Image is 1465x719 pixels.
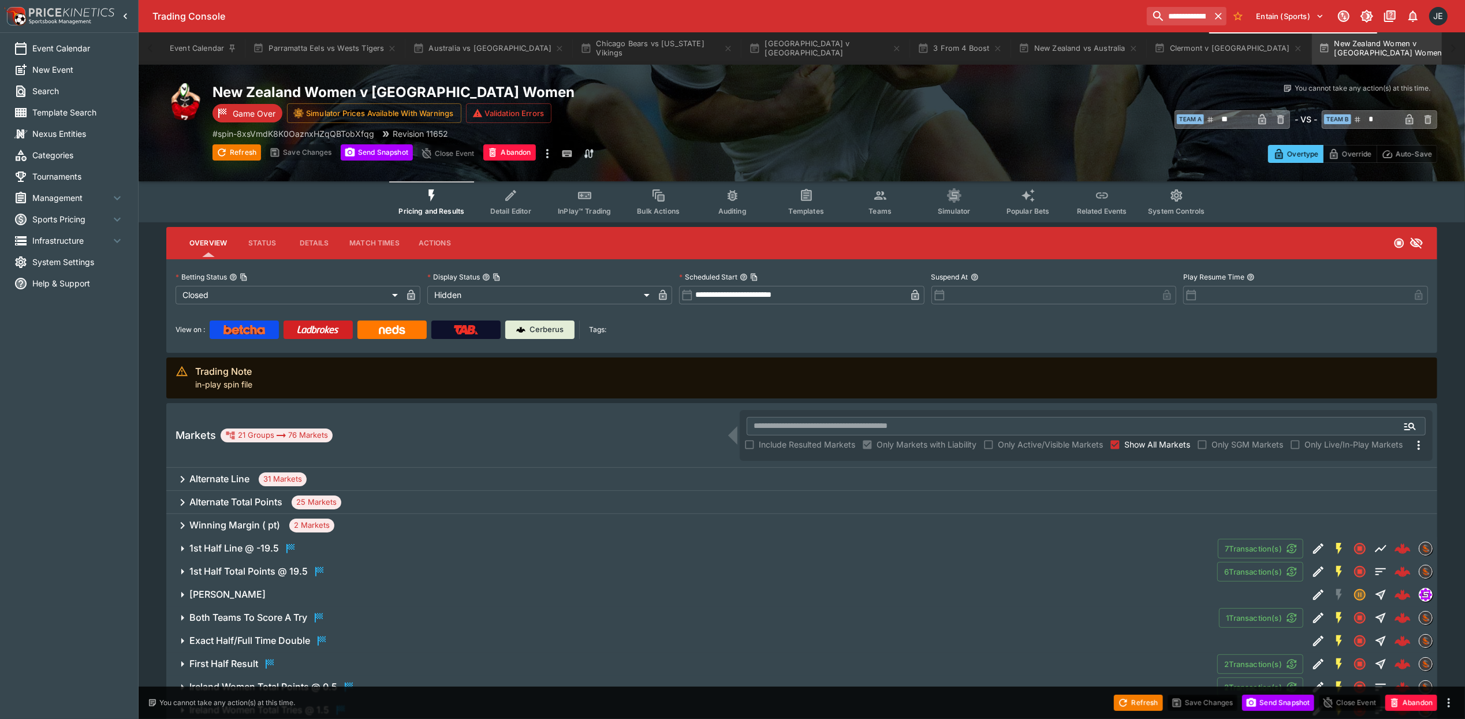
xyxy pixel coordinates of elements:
button: Edit Detail [1308,561,1329,582]
span: Sports Pricing [32,213,110,225]
div: sportingsolutions [1419,680,1433,694]
button: Toggle light/dark mode [1356,6,1377,27]
button: Closed [1350,538,1370,559]
img: sportingsolutions [1419,612,1432,624]
h6: Both Teams To Score A Try [189,612,307,624]
button: Play Resume Time [1247,273,1255,281]
div: Hidden [427,286,654,304]
button: SGM Enabled [1329,561,1350,582]
button: Suspend At [971,273,979,281]
button: Connected to PK [1333,6,1354,27]
button: SGM Enabled [1329,608,1350,628]
svg: Closed [1353,542,1367,556]
button: Edit Detail [1308,584,1329,605]
button: Open [1400,416,1421,437]
div: simulator [1419,588,1433,602]
div: sportingsolutions [1419,657,1433,671]
span: Infrastructure [32,234,110,247]
button: Edit Detail [1308,631,1329,651]
button: Send Snapshot [341,144,413,161]
h6: Exact Half/Full Time Double [189,635,310,647]
button: Copy To Clipboard [240,273,248,281]
span: Teams [868,207,892,215]
img: logo-cerberus--red.svg [1395,610,1411,626]
span: Management [32,192,110,204]
span: InPlay™ Trading [558,207,611,215]
svg: More [1412,438,1426,452]
svg: Closed [1353,657,1367,671]
h2: Copy To Clipboard [213,83,825,101]
a: facb71af-fb20-429a-b741-9ce5a95d5cd0 [1391,606,1414,629]
button: Closed [1350,654,1370,675]
button: Ireland Women Total Points @ 0.5 [166,676,1217,699]
input: search [1147,7,1210,25]
img: Betcha [223,325,265,334]
div: Closed [176,286,402,304]
h6: First Half Result [189,658,258,670]
button: [PERSON_NAME] [166,583,1308,606]
button: SGM Enabled [1329,631,1350,651]
button: No Bookmarks [1229,7,1247,25]
button: Match Times [340,229,409,257]
button: Event Calendar [163,32,244,65]
button: Betting StatusCopy To Clipboard [229,273,237,281]
button: Abandon [483,144,535,161]
button: 1Transaction(s) [1219,608,1303,628]
img: logo-cerberus--red.svg [1395,587,1411,603]
a: b070ae31-66f3-4557-8663-0a3d5fee54b6 [1391,560,1414,583]
button: Clermont v [GEOGRAPHIC_DATA] [1147,32,1310,65]
img: logo-cerberus--red.svg [1395,541,1411,557]
button: Australia vs [GEOGRAPHIC_DATA] [406,32,571,65]
div: James Edlin [1429,7,1448,25]
img: Sportsbook Management [29,19,91,24]
button: SGM Disabled [1329,584,1350,605]
button: SGM Enabled [1329,538,1350,559]
button: Closed [1350,561,1370,582]
a: 0bbeb02f-ca6f-4b8f-8e85-840658439b19 [1391,583,1414,606]
button: Chicago Bears vs [US_STATE] Vikings [573,32,740,65]
span: Nexus Entities [32,128,124,140]
h6: - VS - [1295,113,1317,125]
button: Actions [409,229,461,257]
span: System Controls [1148,207,1205,215]
h6: Ireland Women Total Points @ 0.5 [189,681,337,693]
button: Refresh [1114,695,1162,711]
div: c0c9dae3-4de0-4ae3-996f-4d7d3e153fe1 [1395,656,1411,672]
span: Help & Support [32,277,124,289]
img: Neds [379,325,405,334]
button: 3 From 4 Boost [911,32,1009,65]
button: Straight [1370,631,1391,651]
div: sportingsolutions [1419,611,1433,625]
span: Only Markets with Liability [877,438,976,450]
button: Simulator Prices Available With Warnings [287,103,461,123]
p: You cannot take any action(s) at this time. [1295,83,1430,94]
div: sportingsolutions [1419,634,1433,648]
span: Mark an event as closed and abandoned. [1385,696,1437,707]
img: Ladbrokes [297,325,339,334]
div: Trading Console [152,10,1142,23]
a: 4954b12c-8ef8-4a1b-89de-d446ab429197 [1391,676,1414,699]
span: 25 Markets [292,497,341,508]
span: Templates [789,207,824,215]
button: Edit Detail [1308,677,1329,698]
div: 21 Groups 76 Markets [225,429,328,442]
button: more [1442,696,1456,710]
p: Auto-Save [1396,148,1432,160]
button: Overview [180,229,236,257]
button: Display StatusCopy To Clipboard [482,273,490,281]
button: Line [1370,538,1391,559]
h6: Winning Margin ( pt) [189,519,280,531]
button: Status [236,229,288,257]
span: Auditing [718,207,747,215]
p: Cerberus [530,324,564,336]
button: Both Teams To Score A Try [166,606,1219,629]
img: sportingsolutions [1419,635,1432,647]
p: Game Over [233,107,275,120]
img: PriceKinetics Logo [3,5,27,28]
button: Overtype [1268,145,1324,163]
button: Select Tenant [1250,7,1331,25]
span: Template Search [32,106,124,118]
svg: Hidden [1410,236,1423,250]
p: Display Status [427,272,480,282]
svg: Closed [1393,237,1405,249]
